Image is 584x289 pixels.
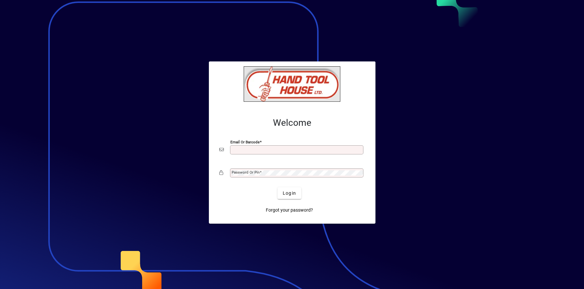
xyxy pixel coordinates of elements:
[230,140,260,144] mat-label: Email or Barcode
[266,207,313,214] span: Forgot your password?
[283,190,296,197] span: Login
[263,204,316,216] a: Forgot your password?
[219,117,365,128] h2: Welcome
[278,187,301,199] button: Login
[232,170,260,175] mat-label: Password or Pin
